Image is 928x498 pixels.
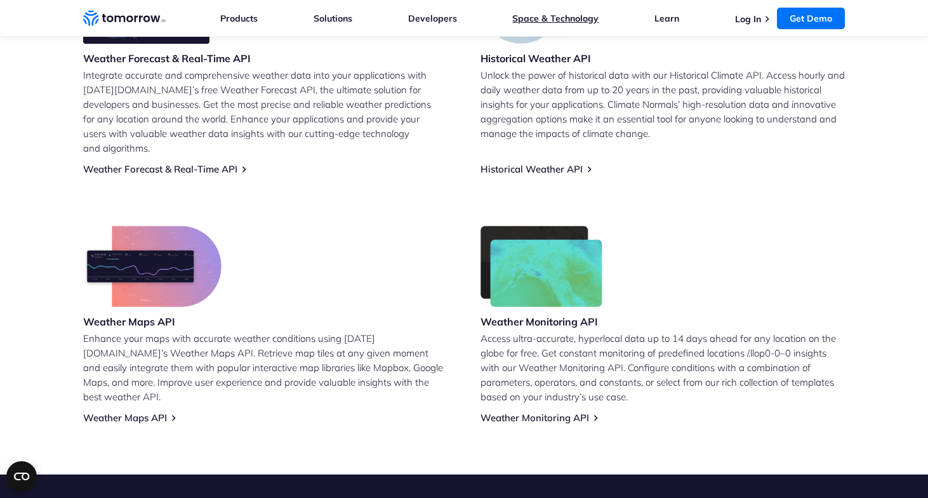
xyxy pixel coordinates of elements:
p: Access ultra-accurate, hyperlocal data up to 14 days ahead for any location on the globe for free... [481,331,845,404]
a: Products [220,13,258,24]
a: Weather Forecast & Real-Time API [83,163,237,175]
a: Developers [408,13,457,24]
a: Home link [83,9,166,28]
a: Solutions [314,13,352,24]
a: Weather Maps API [83,412,167,424]
a: Weather Monitoring API [481,412,589,424]
p: Integrate accurate and comprehensive weather data into your applications with [DATE][DOMAIN_NAME]... [83,68,447,155]
a: Learn [654,13,679,24]
button: Open CMP widget [6,461,37,492]
p: Unlock the power of historical data with our Historical Climate API. Access hourly and daily weat... [481,68,845,141]
h3: Historical Weather API [481,51,591,65]
h3: Weather Forecast & Real-Time API [83,51,251,65]
a: Historical Weather API [481,163,583,175]
a: Space & Technology [512,13,599,24]
p: Enhance your maps with accurate weather conditions using [DATE][DOMAIN_NAME]’s Weather Maps API. ... [83,331,447,404]
a: Get Demo [777,8,845,29]
h3: Weather Monitoring API [481,315,602,329]
a: Log In [735,13,761,25]
h3: Weather Maps API [83,315,222,329]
